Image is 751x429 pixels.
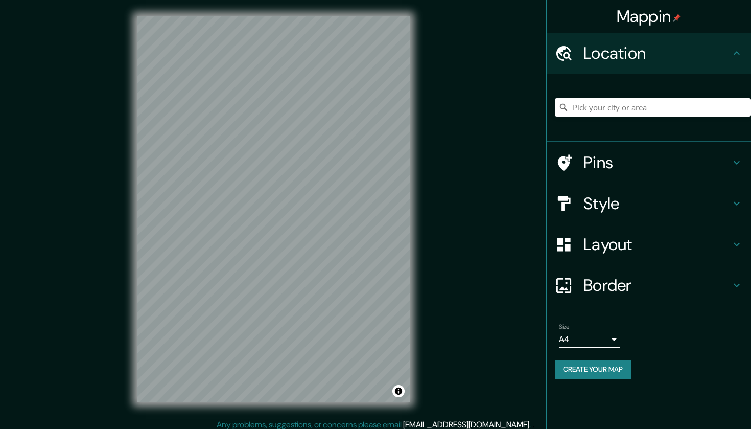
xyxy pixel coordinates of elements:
img: pin-icon.png [673,14,681,22]
canvas: Map [137,16,410,402]
input: Pick your city or area [555,98,751,117]
div: Style [547,183,751,224]
button: Create your map [555,360,631,379]
h4: Pins [583,152,731,173]
div: Location [547,33,751,74]
div: A4 [559,331,620,348]
h4: Border [583,275,731,296]
h4: Mappin [617,6,682,27]
label: Size [559,323,570,331]
h4: Location [583,43,731,63]
h4: Style [583,193,731,214]
div: Pins [547,142,751,183]
div: Border [547,265,751,306]
h4: Layout [583,234,731,255]
button: Toggle attribution [392,385,405,397]
div: Layout [547,224,751,265]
